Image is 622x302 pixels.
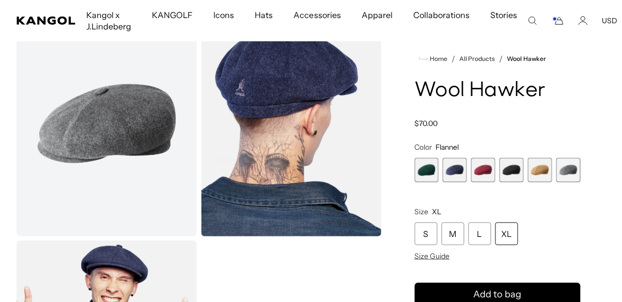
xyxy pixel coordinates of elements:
[528,16,537,25] summary: Search here
[469,222,491,245] div: L
[552,16,564,25] button: Cart
[428,55,448,62] span: Home
[432,207,442,216] span: XL
[474,288,522,302] span: Add to bag
[415,53,581,65] nav: breadcrumbs
[415,158,439,182] label: Deep Emerald
[500,158,524,182] div: 4 of 6
[579,16,588,25] a: Account
[415,142,432,152] span: Color
[415,251,450,261] span: Size Guide
[17,17,76,25] a: Kangol
[415,158,439,182] div: 1 of 6
[471,158,495,182] div: 3 of 6
[602,16,618,25] button: USD
[442,222,464,245] div: M
[443,158,467,182] div: 2 of 6
[443,158,467,182] label: Navy Marl
[556,158,581,182] div: 6 of 6
[201,11,381,236] img: navy-marl
[436,142,459,152] span: Flannel
[17,11,197,236] img: color-flannel
[471,158,495,182] label: Cranberry
[415,80,581,102] h1: Wool Hawker
[419,54,448,63] a: Home
[500,158,524,182] label: Black
[528,158,552,182] div: 5 of 6
[556,158,581,182] label: Flannel
[415,222,438,245] div: S
[528,158,552,182] label: Camel
[460,55,495,62] a: All Products
[507,55,546,62] a: Wool Hawker
[495,53,503,65] li: /
[415,119,438,128] span: $70.00
[415,207,429,216] span: Size
[495,222,518,245] div: XL
[448,53,456,65] li: /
